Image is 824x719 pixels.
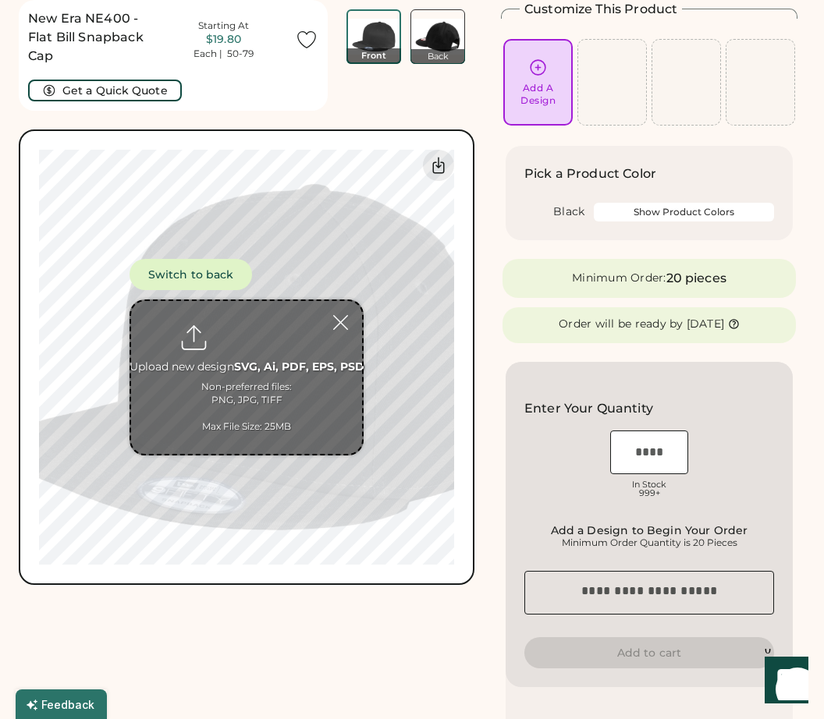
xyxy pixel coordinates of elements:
[348,11,400,62] img: New Era NE400 Black Front Thumbnail
[28,80,182,101] button: Get a Quick Quote
[572,271,666,286] div: Minimum Order:
[28,9,152,66] h1: New Era NE400 - Flat Bill Snapback Cap
[610,480,688,498] div: In Stock 999+
[520,82,556,107] div: Add A Design
[194,48,254,60] div: Each | 50-79
[155,32,292,48] div: $19.80
[411,10,464,63] img: New Era NE400 Black Back Thumbnail
[198,19,249,32] div: Starting At
[130,259,252,290] button: Switch to back
[524,399,653,418] h2: Enter Your Quantity
[666,269,726,288] div: 20 pieces
[423,150,454,181] div: Download Front Mockup
[594,203,774,221] button: Show Product Colors
[687,317,725,332] div: [DATE]
[524,165,656,183] h2: Pick a Product Color
[346,48,401,64] div: Front
[553,204,584,220] div: Black
[529,524,769,537] div: Add a Design to Begin Your Order
[559,317,684,332] div: Order will be ready by
[234,359,364,374] strong: SVG, Ai, PDF, EPS, PSD
[524,637,774,668] button: Add to cart
[410,49,465,64] div: Back
[529,537,769,549] div: Minimum Order Quantity is 20 Pieces
[750,649,817,716] iframe: Front Chat
[130,359,364,375] div: Upload new design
